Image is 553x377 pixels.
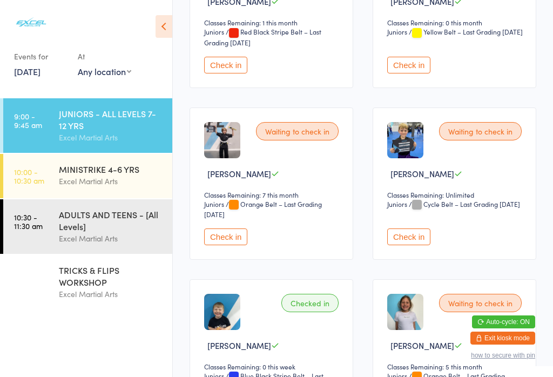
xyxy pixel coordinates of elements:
div: Events for [14,48,67,65]
div: Juniors [204,199,224,208]
div: ADULTS AND TEENS - [All Levels] [59,208,163,232]
a: 10:00 -10:30 amMINISTRIKE 4-6 YRSExcel Martial Arts [3,154,172,198]
div: Waiting to check in [256,122,339,140]
div: Classes Remaining: 5 this month [387,362,525,371]
span: [PERSON_NAME] [390,340,454,351]
button: Check in [204,228,247,245]
span: / Red Black Stripe Belt – Last Grading [DATE] [204,27,321,46]
span: / Orange Belt – Last Grading [DATE] [204,199,322,219]
div: Classes Remaining: 1 this month [204,18,342,27]
span: [PERSON_NAME] [207,340,271,351]
div: MINISTRIKE 4-6 YRS [59,163,163,175]
div: Classes Remaining: 0 this month [387,18,525,27]
a: 9:00 -9:45 amJUNIORS - ALL LEVELS 7-12 YRSExcel Martial Arts [3,98,172,153]
div: Classes Remaining: 7 this month [204,190,342,199]
img: image1621267402.png [204,294,240,330]
button: Check in [387,228,430,245]
time: 9:00 - 9:45 am [14,112,42,129]
button: Exit kiosk mode [470,332,535,345]
div: Checked in [281,294,339,312]
div: Waiting to check in [439,122,522,140]
img: Excel Martial Arts [11,8,51,37]
a: [DATE] [14,65,41,77]
time: 11:30 - 1:00 pm [14,268,41,286]
a: 11:30 -1:00 pmTRICKS & FLIPS WORKSHOPExcel Martial Arts [3,255,172,309]
div: Excel Martial Arts [59,131,163,144]
a: 10:30 -11:30 amADULTS AND TEENS - [All Levels]Excel Martial Arts [3,199,172,254]
button: Auto-cycle: ON [472,315,535,328]
span: / Cycle Belt – Last Grading [DATE] [409,199,520,208]
button: Check in [387,57,430,73]
img: image1644699528.png [387,122,423,158]
time: 10:00 - 10:30 am [14,167,44,185]
div: Any location [78,65,131,77]
div: Juniors [387,27,407,36]
div: Excel Martial Arts [59,175,163,187]
div: JUNIORS - ALL LEVELS 7-12 YRS [59,107,163,131]
span: [PERSON_NAME] [390,168,454,179]
img: image1717879402.png [204,122,240,158]
span: [PERSON_NAME] [207,168,271,179]
div: Waiting to check in [439,294,522,312]
img: image1718045053.png [387,294,423,330]
time: 10:30 - 11:30 am [14,213,43,230]
div: Classes Remaining: 0 this week [204,362,342,371]
button: Check in [204,57,247,73]
button: how to secure with pin [471,352,535,359]
div: At [78,48,131,65]
div: Excel Martial Arts [59,288,163,300]
div: Classes Remaining: Unlimited [387,190,525,199]
span: / Yellow Belt – Last Grading [DATE] [409,27,523,36]
div: TRICKS & FLIPS WORKSHOP [59,264,163,288]
div: Excel Martial Arts [59,232,163,245]
div: Juniors [387,199,407,208]
div: Juniors [204,27,224,36]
